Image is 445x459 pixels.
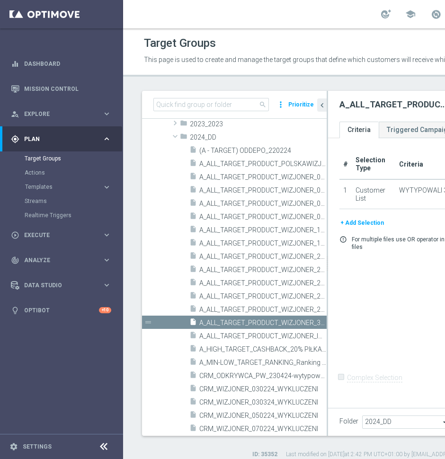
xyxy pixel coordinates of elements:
[24,136,102,142] span: Plan
[189,159,197,170] i: insert_drive_file
[180,119,187,130] i: folder
[102,134,111,143] i: keyboard_arrow_right
[189,384,197,395] i: insert_drive_file
[189,212,197,223] i: insert_drive_file
[24,282,102,288] span: Data Studio
[180,132,187,143] i: folder
[189,397,197,408] i: insert_drive_file
[189,146,197,157] i: insert_drive_file
[24,76,111,101] a: Mission Control
[252,450,277,459] label: ID: 35352
[318,101,327,110] i: chevron_left
[199,345,327,353] span: A_HIGH_TARGET_CASHBACK_20% PI&#x141;KA NO&#x17B;NA_170624_WYKLUCZ
[10,110,112,118] button: person_search Explore keyboard_arrow_right
[10,282,112,289] button: Data Studio keyboard_arrow_right
[25,155,98,162] a: Target Groups
[199,253,327,261] span: A_ALL_TARGET_PRODUCT_WIZJONER_231124- wytypowali
[199,319,327,327] span: A_ALL_TARGET_PRODUCT_WIZJONER_301024_wytypowali
[189,265,197,276] i: insert_drive_file
[25,197,98,205] a: Streams
[189,278,197,289] i: insert_drive_file
[199,306,327,314] span: A_ALL_TARGET_PRODUCT_WIZJONER_270924_WYTYPOWALI
[11,306,19,315] i: lightbulb
[189,252,197,263] i: insert_drive_file
[352,179,395,209] td: Customer List
[199,425,327,433] span: CRM_WIZJONER_070224_WYKLUCZENI
[11,135,102,143] div: Plan
[199,279,327,287] span: A_ALL_TARGET_PRODUCT_WIZJONER_241024_WYTYPOWALI
[144,36,216,50] h1: Target Groups
[189,318,197,329] i: insert_drive_file
[11,76,111,101] div: Mission Control
[24,298,99,323] a: Optibot
[10,307,112,314] button: lightbulb Optibot +10
[189,411,197,422] i: insert_drive_file
[189,305,197,316] i: insert_drive_file
[10,85,112,93] button: Mission Control
[189,358,197,369] i: insert_drive_file
[339,417,358,425] label: Folder
[10,256,112,264] button: track_changes Analyze keyboard_arrow_right
[9,442,18,451] i: settings
[25,194,122,208] div: Streams
[102,183,111,192] i: keyboard_arrow_right
[24,257,102,263] span: Analyze
[317,98,327,112] button: chevron_left
[352,150,395,179] th: Selection Type
[199,398,327,406] span: CRM_WIZJONER_030324_WYKLUCZENI
[11,51,111,76] div: Dashboard
[25,169,98,177] a: Actions
[11,281,102,290] div: Data Studio
[199,186,327,194] span: A_ALL_TARGET_PRODUCT_WIZJONER_031224_WYTYPOWALI
[25,183,112,191] button: Templates keyboard_arrow_right
[25,208,122,222] div: Realtime Triggers
[25,184,102,190] div: Templates
[287,98,315,111] button: Prioritize
[199,359,327,367] span: A_MIN-LOW_TARGET_RANKING_Ranking 40 000 PLN EURO_270624
[199,385,327,393] span: CRM_WIZJONER_030224_WYKLUCZENI
[11,256,19,265] i: track_changes
[11,110,19,118] i: person_search
[199,412,327,420] span: CRM_WIZJONER_050224_WYKLUCZENI
[347,373,402,382] label: Complex Selection
[189,424,197,435] i: insert_drive_file
[339,150,352,179] th: #
[199,332,327,340] span: A_ALL_TARGET_PRODUCT_WIZJONER_INAPP_031224
[11,110,102,118] div: Explore
[189,199,197,210] i: insert_drive_file
[339,236,347,251] i: error_outline
[102,230,111,239] i: keyboard_arrow_right
[11,298,111,323] div: Optibot
[25,180,122,194] div: Templates
[10,231,112,239] button: play_circle_outline Execute keyboard_arrow_right
[199,213,327,221] span: A_ALL_TARGET_PRODUCT_WIZJONER_091024_WYTYPOWALI
[276,98,285,111] i: more_vert
[99,307,111,313] div: +10
[199,292,327,300] span: A_ALL_TARGET_PRODUCT_WIZJONER_251124-wytypowali
[399,160,423,168] span: Criteria
[11,135,19,143] i: gps_fixed
[102,256,111,265] i: keyboard_arrow_right
[405,9,416,19] span: school
[190,120,327,128] span: 2023_2023
[189,238,197,249] i: insert_drive_file
[24,111,102,117] span: Explore
[189,291,197,302] i: insert_drive_file
[339,218,385,228] button: + Add Selection
[25,212,98,219] a: Realtime Triggers
[10,60,112,68] button: equalizer Dashboard
[190,133,327,141] span: 2024_DD
[10,135,112,143] button: gps_fixed Plan keyboard_arrow_right
[189,371,197,382] i: insert_drive_file
[259,101,267,108] span: search
[24,232,102,238] span: Execute
[199,160,327,168] span: A_ALL_TARGET_PRODUCT_POLSKAWIZJONERZY_161124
